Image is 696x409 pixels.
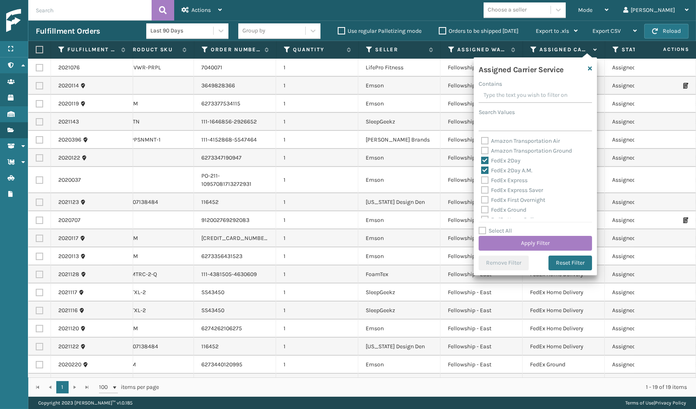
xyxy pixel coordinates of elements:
span: Actions [637,43,694,56]
td: 1 [276,131,358,149]
td: Assigned [605,211,687,229]
td: Emson [358,229,440,247]
a: 2021122 [58,343,79,351]
td: Assigned [605,283,687,302]
td: 111-1646856-2926652 [194,113,276,131]
a: 2021128 [58,270,79,279]
td: 113-4738114-2627436 [194,374,276,392]
h4: Assigned Carrier Service [479,62,564,75]
td: 6273347190947 [194,149,276,167]
td: Assigned [605,59,687,77]
label: FedEx Home Delivery [481,216,544,223]
td: Fellowship - East [440,356,523,374]
td: Fellowship - East [440,302,523,320]
td: [CREDIT_CARD_NUMBER] [194,229,276,247]
td: 111-4381505-4630609 [194,265,276,283]
td: Emson [358,356,440,374]
td: SleepGeekz [358,113,440,131]
td: Assigned [605,229,687,247]
a: 2020117 [58,234,78,242]
td: Fellowship - East [440,193,523,211]
td: 1 [276,338,358,356]
label: Seller [375,46,425,53]
td: Assigned [605,113,687,131]
td: FedEx Home Delivery [523,302,605,320]
button: Apply Filter [479,236,592,251]
td: Fellowship - East [440,374,523,392]
td: Fellowship - East [440,211,523,229]
a: LP-RJVWR-PRPL [119,64,161,71]
td: Emson [358,247,440,265]
td: Fellowship - East [440,283,523,302]
div: Last 90 Days [150,27,214,35]
label: FedEx 2Day [481,157,521,164]
td: SS43450 [194,302,276,320]
td: 1 [276,59,358,77]
td: 6273356431523 [194,247,276,265]
td: LifePro Fitness [358,59,440,77]
td: 7040071 [194,59,276,77]
td: Emson [358,320,440,338]
a: 2020114 [58,82,79,90]
label: Select All [479,227,512,234]
td: 1 [276,320,358,338]
button: Remove Filter [479,256,529,270]
td: SleepGeekz [358,283,440,302]
h3: Fulfillment Orders [36,26,100,36]
td: 1 [276,283,358,302]
td: Fellowship - East [440,95,523,113]
div: 1 - 19 of 19 items [171,383,687,391]
td: 1 [276,149,358,167]
td: FedEx Home Delivery [523,320,605,338]
div: | [625,397,686,409]
td: SS43450 [194,283,276,302]
a: 2020037 [58,176,81,184]
label: Order Number [211,46,260,53]
span: Actions [191,7,211,14]
td: Assigned [605,149,687,167]
td: [PERSON_NAME] Brands [358,131,440,149]
label: Product SKU [129,46,178,53]
a: Privacy Policy [655,400,686,406]
label: Orders to be shipped [DATE] [439,27,519,34]
img: logo [6,9,80,32]
td: 1 [276,302,358,320]
td: Fellowship - East [440,265,523,283]
td: 6273440120995 [194,356,276,374]
td: Assigned [605,167,687,193]
td: Fellowship - East [440,131,523,149]
td: Emson [358,167,440,193]
td: Fellowship - East [440,167,523,193]
td: Assigned [605,374,687,392]
td: Assigned [605,338,687,356]
span: Export CSV [592,27,621,34]
a: 840307138484 [119,199,158,206]
a: 2020220 [58,361,81,369]
td: 1 [276,95,358,113]
span: Mode [578,7,592,14]
td: PO-211-10957081713272931 [194,167,276,193]
p: Copyright 2023 [PERSON_NAME]™ v 1.0.185 [38,397,133,409]
label: Search Values [479,108,515,117]
td: Emson [358,374,440,392]
td: 111-4152868-5547464 [194,131,276,149]
td: 1 [276,77,358,95]
div: Group by [242,27,265,35]
td: Assigned [605,247,687,265]
label: FedEx Ground [481,206,526,213]
td: 116452 [194,338,276,356]
i: Print Packing Slip [683,83,688,89]
td: 1 [276,356,358,374]
td: 1 [276,374,358,392]
span: Export to .xls [536,27,569,34]
td: FedEx Home Delivery [523,283,605,302]
td: 1 [276,247,358,265]
a: 1 [56,381,69,393]
label: FedEx Express [481,177,528,184]
label: Contains [479,80,502,88]
label: Quantity [293,46,343,53]
a: 2021123 [58,198,79,206]
div: Choose a seller [488,6,527,14]
label: FedEx 2Day A.M. [481,167,532,174]
td: Assigned [605,356,687,374]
